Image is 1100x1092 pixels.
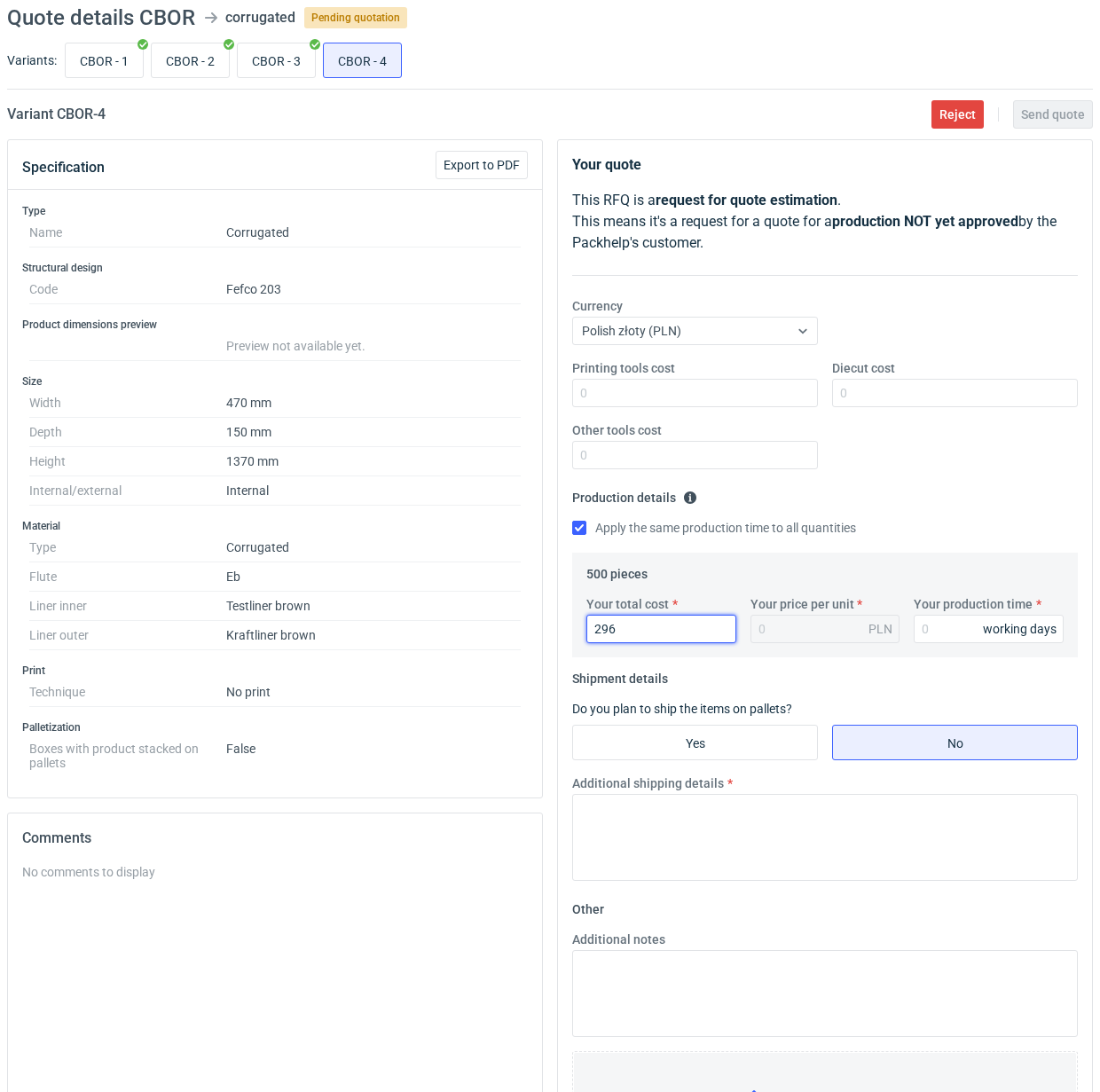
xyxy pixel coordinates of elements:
[572,702,792,716] label: Do you plan to ship the items on pallets?
[29,735,226,770] dt: Boxes with product stacked on pallets
[29,476,226,506] dt: Internal/external
[572,483,697,505] legend: Production details
[29,533,226,562] dt: Type
[572,441,818,469] input: 0
[226,735,521,770] dd: False
[572,379,818,407] input: 0
[29,678,226,707] dt: Technique
[572,774,724,792] label: Additional shipping details
[22,720,528,735] h3: Palletization
[572,519,856,537] label: Apply the same production time to all quantities
[29,418,226,447] dt: Depth
[572,359,675,377] label: Printing tools cost
[572,725,818,760] label: Yes
[225,7,295,28] div: corrugated
[22,146,105,189] button: Specification
[226,418,521,447] dd: 150 mm
[832,213,1018,230] strong: production NOT yet approved
[304,7,407,28] span: Pending quotation
[226,275,521,304] dd: Fefco 203
[29,592,226,621] dt: Liner inner
[226,339,365,353] span: Preview not available yet.
[226,621,521,650] dd: Kraftliner brown
[750,595,854,613] label: Your price per unit
[939,108,976,121] span: Reject
[29,447,226,476] dt: Height
[832,359,895,377] label: Diecut cost
[65,43,144,78] label: CBOR - 1
[22,519,528,533] h3: Material
[832,725,1078,760] label: No
[7,7,195,28] h1: Quote details CBOR
[7,104,106,125] h2: Variant CBOR - 4
[226,447,521,476] dd: 1370 mm
[586,615,736,643] input: 0
[226,533,521,562] dd: Corrugated
[226,218,521,247] dd: Corrugated
[656,192,837,208] strong: request for quote estimation
[226,476,521,506] dd: Internal
[444,159,520,171] span: Export to PDF
[868,620,892,638] div: PLN
[22,863,528,881] div: No comments to display
[22,204,528,218] h3: Type
[914,595,1033,613] label: Your production time
[237,43,316,78] label: CBOR - 3
[226,592,521,621] dd: Testliner brown
[29,621,226,650] dt: Liner outer
[586,560,648,581] legend: 500 pieces
[832,379,1078,407] input: 0
[582,324,681,338] span: Polish złoty (PLN)
[151,43,230,78] label: CBOR - 2
[914,615,1064,643] input: 0
[29,275,226,304] dt: Code
[572,190,1078,254] p: This RFQ is a . This means it's a request for a quote for a by the Packhelp's customer.
[22,828,528,849] h2: Comments
[1013,100,1093,129] button: Send quote
[226,389,521,418] dd: 470 mm
[572,156,641,173] strong: Your quote
[29,562,226,592] dt: Flute
[572,895,604,916] legend: Other
[22,261,528,275] h3: Structural design
[436,151,528,179] button: Export to PDF
[931,100,984,129] button: Reject
[29,389,226,418] dt: Width
[226,562,521,592] dd: Eb
[983,620,1057,638] div: working days
[226,678,521,707] dd: No print
[572,297,623,315] label: Currency
[586,595,669,613] label: Your total cost
[323,43,402,78] label: CBOR - 4
[572,421,662,439] label: Other tools cost
[22,664,528,678] h3: Print
[29,218,226,247] dt: Name
[7,51,57,69] label: Variants:
[22,318,528,332] h3: Product dimensions preview
[572,931,665,948] label: Additional notes
[572,664,668,686] legend: Shipment details
[1021,108,1085,121] span: Send quote
[22,374,528,389] h3: Size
